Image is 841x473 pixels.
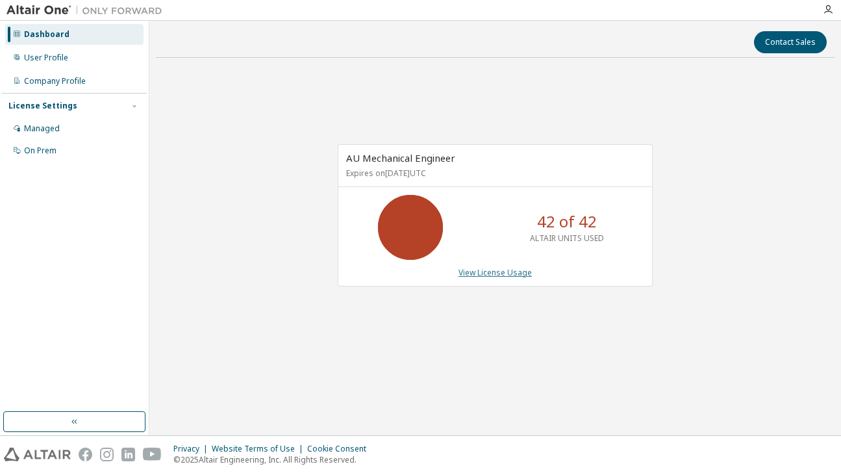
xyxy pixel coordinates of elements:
[754,31,827,53] button: Contact Sales
[100,448,114,461] img: instagram.svg
[537,211,597,233] p: 42 of 42
[24,53,68,63] div: User Profile
[458,267,532,278] a: View License Usage
[24,76,86,86] div: Company Profile
[6,4,169,17] img: Altair One
[24,29,69,40] div: Dashboard
[24,146,56,156] div: On Prem
[212,444,307,454] div: Website Terms of Use
[173,444,212,454] div: Privacy
[346,168,641,179] p: Expires on [DATE] UTC
[24,123,60,134] div: Managed
[121,448,135,461] img: linkedin.svg
[8,101,77,111] div: License Settings
[346,151,455,164] span: AU Mechanical Engineer
[79,448,92,461] img: facebook.svg
[4,448,71,461] img: altair_logo.svg
[307,444,374,454] div: Cookie Consent
[530,233,604,244] p: ALTAIR UNITS USED
[173,454,374,465] p: © 2025 Altair Engineering, Inc. All Rights Reserved.
[143,448,162,461] img: youtube.svg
